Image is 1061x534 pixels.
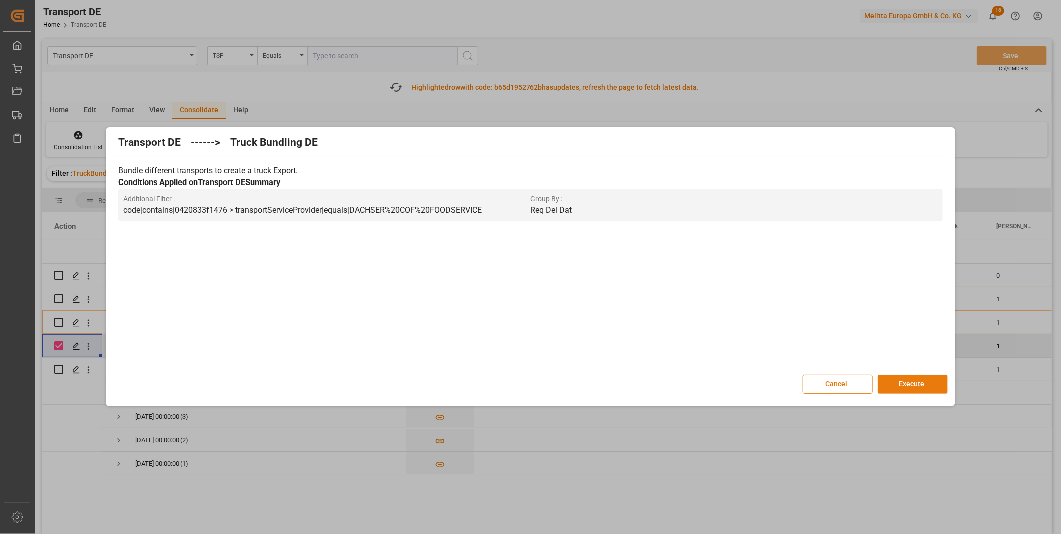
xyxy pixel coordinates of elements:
[191,135,220,151] h2: ------>
[118,177,942,189] h3: Conditions Applied on Transport DE Summary
[530,194,938,204] span: Group By :
[803,375,873,394] button: Cancel
[878,375,948,394] button: Execute
[123,204,530,216] p: code|contains|0420833f1476 > transportServiceProvider|equals|DACHSER%20COF%20FOODSERVICE
[230,135,318,151] h2: Truck Bundling DE
[123,194,530,204] span: Additional Filter :
[118,135,181,151] h2: Transport DE
[530,204,938,216] p: Req Del Dat
[118,165,942,177] p: Bundle different transports to create a truck Export.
